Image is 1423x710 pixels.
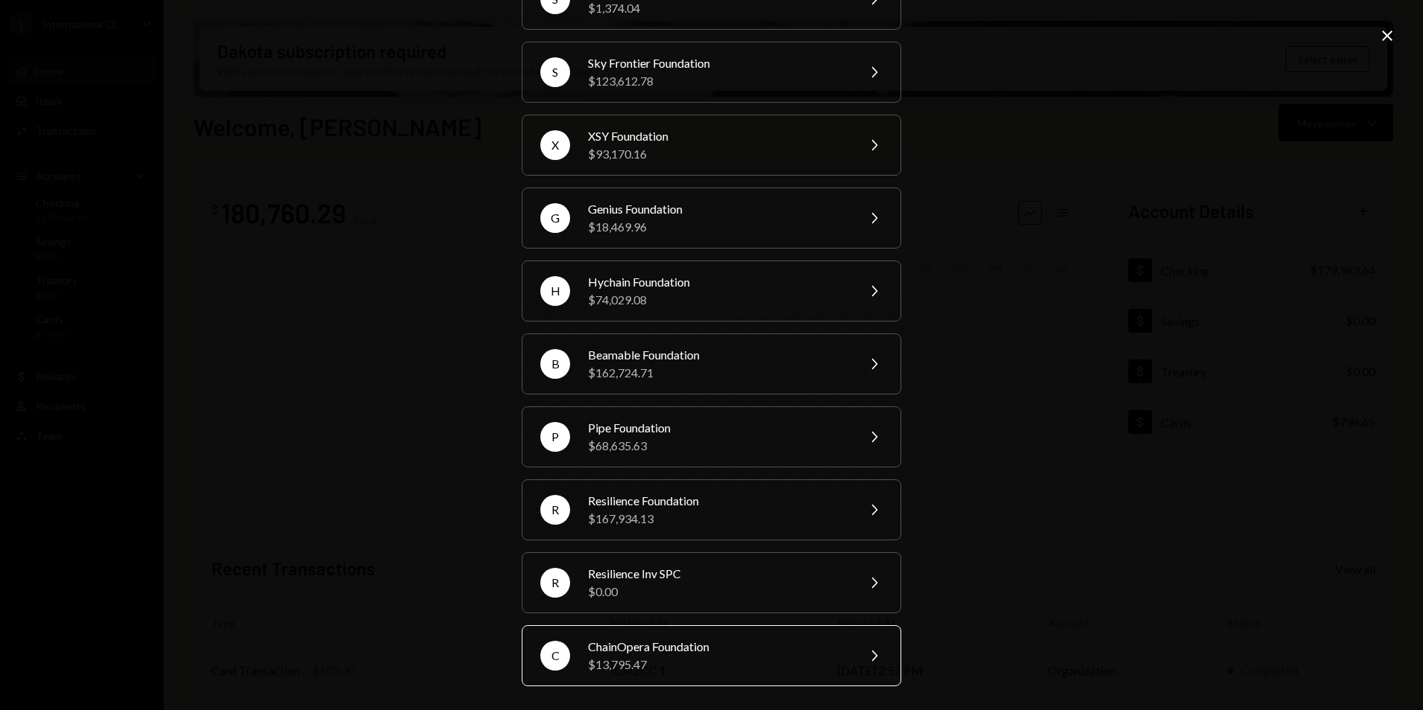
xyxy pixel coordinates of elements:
button: RResilience Foundation$167,934.13 [522,479,901,540]
button: XXSY Foundation$93,170.16 [522,115,901,176]
button: HHychain Foundation$74,029.08 [522,260,901,322]
div: $68,635.63 [588,437,847,455]
div: H [540,276,570,306]
div: G [540,203,570,233]
div: $167,934.13 [588,510,847,528]
div: P [540,422,570,452]
div: Beamable Foundation [588,346,847,364]
div: $0.00 [588,583,847,601]
div: $93,170.16 [588,145,847,163]
button: PPipe Foundation$68,635.63 [522,406,901,467]
div: Sky Frontier Foundation [588,54,847,72]
button: CChainOpera Foundation$13,795.47 [522,625,901,686]
div: Resilience Inv SPC [588,565,847,583]
div: R [540,495,570,525]
div: $74,029.08 [588,291,847,309]
div: $162,724.71 [588,364,847,382]
div: B [540,349,570,379]
div: $18,469.96 [588,218,847,236]
div: $13,795.47 [588,656,847,674]
div: Pipe Foundation [588,419,847,437]
div: R [540,568,570,598]
div: X [540,130,570,160]
div: $123,612.78 [588,72,847,90]
div: Genius Foundation [588,200,847,218]
button: SSky Frontier Foundation$123,612.78 [522,42,901,103]
div: S [540,57,570,87]
div: Resilience Foundation [588,492,847,510]
button: BBeamable Foundation$162,724.71 [522,333,901,394]
button: GGenius Foundation$18,469.96 [522,188,901,249]
div: C [540,641,570,671]
button: RResilience Inv SPC$0.00 [522,552,901,613]
div: Hychain Foundation [588,273,847,291]
div: XSY Foundation [588,127,847,145]
div: ChainOpera Foundation [588,638,847,656]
